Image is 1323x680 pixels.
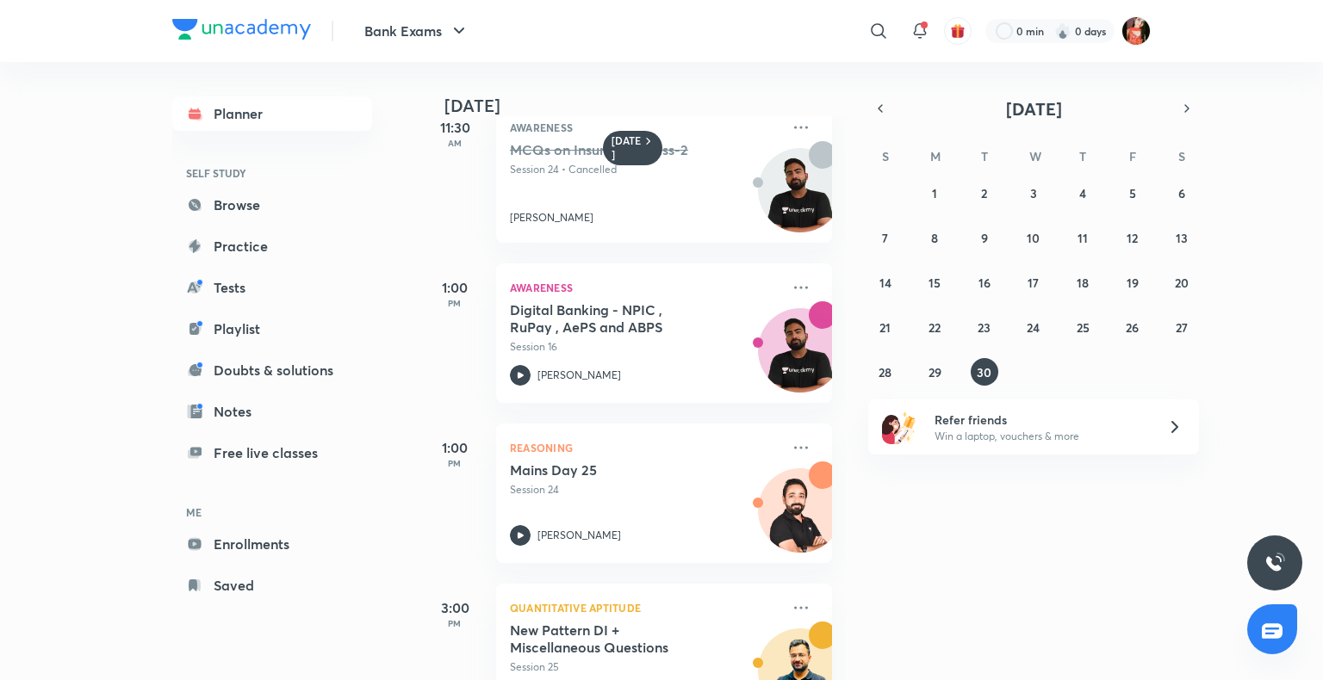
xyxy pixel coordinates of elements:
[172,229,372,263] a: Practice
[929,275,941,291] abbr: September 15, 2025
[1121,16,1151,46] img: Minakshi gakre
[510,482,780,498] p: Session 24
[872,358,899,386] button: September 28, 2025
[1079,185,1086,201] abbr: September 4, 2025
[882,410,916,444] img: referral
[978,275,991,291] abbr: September 16, 2025
[510,597,780,618] p: Quantitative Aptitude
[929,364,941,380] abbr: September 29, 2025
[759,478,842,560] img: Avatar
[930,148,941,164] abbr: Monday
[172,436,372,470] a: Free live classes
[1119,313,1146,341] button: September 26, 2025
[1168,313,1196,341] button: September 27, 2025
[510,461,724,479] h5: Mains Day 25
[932,185,937,201] abbr: September 1, 2025
[510,659,780,675] p: Session 25
[172,188,372,222] a: Browse
[929,319,941,336] abbr: September 22, 2025
[892,96,1175,121] button: [DATE]
[971,179,998,207] button: September 2, 2025
[1054,22,1071,40] img: streak
[1168,224,1196,251] button: September 13, 2025
[981,230,988,246] abbr: September 9, 2025
[612,134,642,162] h6: [DATE]
[1020,224,1047,251] button: September 10, 2025
[510,339,780,355] p: Session 16
[1127,275,1139,291] abbr: September 19, 2025
[935,411,1146,429] h6: Refer friends
[420,138,489,148] p: AM
[510,621,724,656] h5: New Pattern DI + Miscellaneous Questions
[931,230,938,246] abbr: September 8, 2025
[1168,179,1196,207] button: September 6, 2025
[537,368,621,383] p: [PERSON_NAME]
[172,312,372,346] a: Playlist
[1127,230,1138,246] abbr: September 12, 2025
[1027,230,1040,246] abbr: September 10, 2025
[510,210,593,226] p: [PERSON_NAME]
[935,429,1146,444] p: Win a laptop, vouchers & more
[921,179,948,207] button: September 1, 2025
[872,224,899,251] button: September 7, 2025
[872,269,899,296] button: September 14, 2025
[1020,269,1047,296] button: September 17, 2025
[1264,553,1285,573] img: ttu
[1119,269,1146,296] button: September 19, 2025
[1020,313,1047,341] button: September 24, 2025
[759,158,842,240] img: Avatar
[510,301,724,336] h5: Digital Banking - NPIC , RuPay , AePS and ABPS
[921,269,948,296] button: September 15, 2025
[1069,224,1096,251] button: September 11, 2025
[172,270,372,305] a: Tests
[921,313,948,341] button: September 22, 2025
[420,117,489,138] h5: 11:30
[1129,148,1136,164] abbr: Friday
[981,148,988,164] abbr: Tuesday
[172,498,372,527] h6: ME
[420,298,489,308] p: PM
[1077,319,1090,336] abbr: September 25, 2025
[510,277,780,298] p: Awareness
[537,528,621,543] p: [PERSON_NAME]
[1020,179,1047,207] button: September 3, 2025
[172,394,372,429] a: Notes
[977,364,991,380] abbr: September 30, 2025
[1176,230,1188,246] abbr: September 13, 2025
[510,141,724,158] h5: MCQs on Insurance Class-2
[1078,230,1088,246] abbr: September 11, 2025
[510,162,780,177] p: Session 24 • Cancelled
[879,364,891,380] abbr: September 28, 2025
[1119,224,1146,251] button: September 12, 2025
[172,96,372,131] a: Planner
[971,269,998,296] button: September 16, 2025
[971,313,998,341] button: September 23, 2025
[981,185,987,201] abbr: September 2, 2025
[1176,319,1188,336] abbr: September 27, 2025
[1027,319,1040,336] abbr: September 24, 2025
[1030,185,1037,201] abbr: September 3, 2025
[879,275,891,291] abbr: September 14, 2025
[1168,269,1196,296] button: September 20, 2025
[1079,148,1086,164] abbr: Thursday
[1178,148,1185,164] abbr: Saturday
[420,277,489,298] h5: 1:00
[1069,313,1096,341] button: September 25, 2025
[172,527,372,561] a: Enrollments
[882,148,889,164] abbr: Sunday
[444,96,849,116] h4: [DATE]
[510,437,780,458] p: Reasoning
[971,224,998,251] button: September 9, 2025
[420,597,489,618] h5: 3:00
[921,224,948,251] button: September 8, 2025
[1029,148,1041,164] abbr: Wednesday
[172,158,372,188] h6: SELF STUDY
[510,117,780,138] p: Awareness
[1069,269,1096,296] button: September 18, 2025
[1175,275,1189,291] abbr: September 20, 2025
[1069,179,1096,207] button: September 4, 2025
[1178,185,1185,201] abbr: September 6, 2025
[879,319,891,336] abbr: September 21, 2025
[1028,275,1039,291] abbr: September 17, 2025
[354,14,480,48] button: Bank Exams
